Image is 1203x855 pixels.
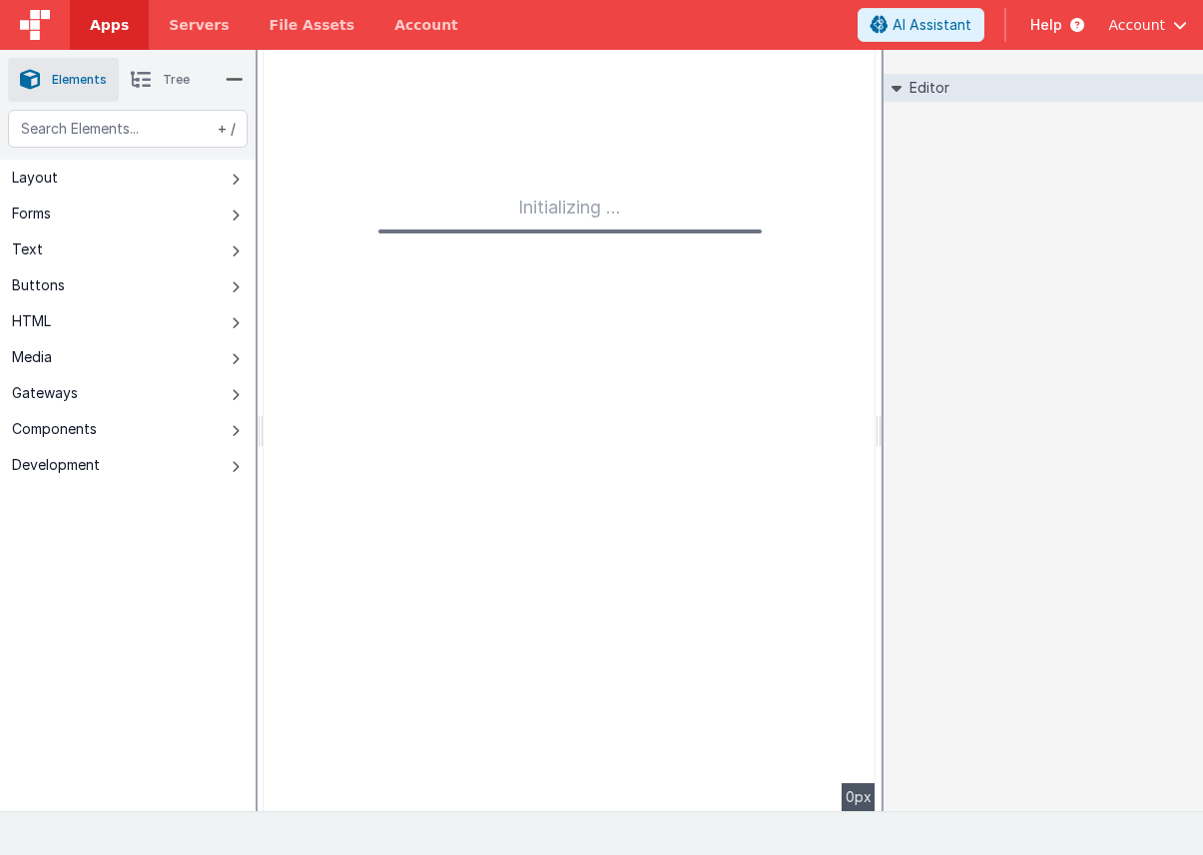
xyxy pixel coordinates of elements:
[378,194,762,233] div: Initializing ...
[12,311,51,331] div: HTML
[52,72,107,88] span: Elements
[12,204,51,223] div: Forms
[1108,15,1187,35] button: Account
[270,15,355,35] span: File Assets
[858,8,984,42] button: AI Assistant
[8,110,248,148] input: Search Elements...
[902,74,949,102] h2: Editor
[12,455,100,475] div: Development
[12,383,78,403] div: Gateways
[12,168,58,188] div: Layout
[264,50,876,811] div: -->
[169,15,229,35] span: Servers
[1108,15,1165,35] span: Account
[842,783,876,811] div: 0px
[1030,15,1062,35] span: Help
[12,239,43,259] div: Text
[893,15,971,35] span: AI Assistant
[214,110,236,148] span: + /
[90,15,129,35] span: Apps
[12,419,97,439] div: Components
[163,72,190,88] span: Tree
[12,275,65,295] div: Buttons
[12,347,52,367] div: Media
